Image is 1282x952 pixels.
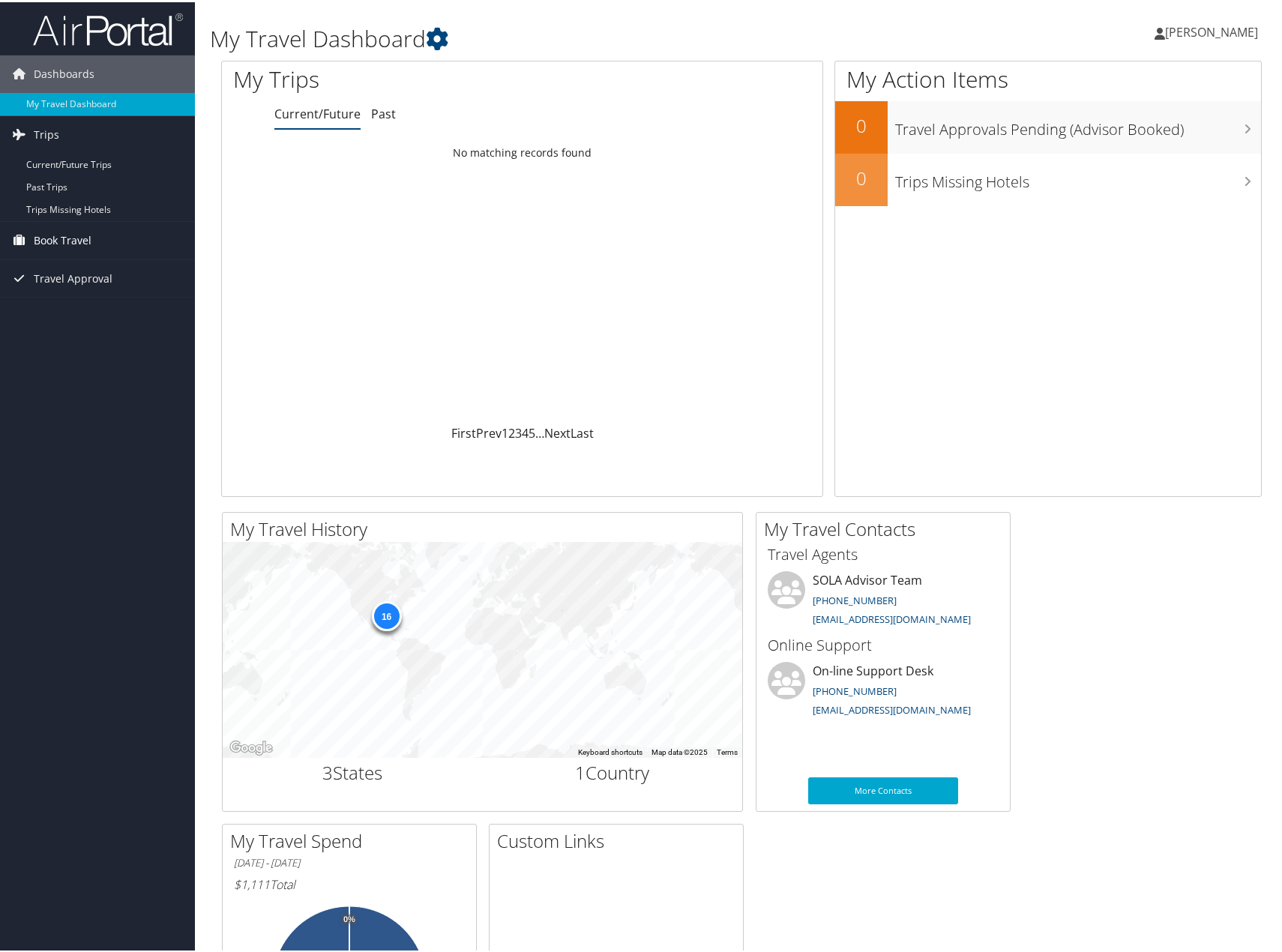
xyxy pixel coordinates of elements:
a: 0Travel Approvals Pending (Advisor Booked) [835,99,1261,151]
a: 1 [502,423,508,439]
a: Terms (opens in new tab) [717,746,738,754]
a: Current/Future [274,103,361,120]
a: Next [544,423,571,439]
h2: My Travel History [230,514,742,540]
li: On-line Support Desk [760,660,1006,721]
a: 3 [515,423,522,439]
td: No matching records found [222,137,822,164]
a: 5 [529,423,535,439]
h2: 0 [835,111,888,136]
h2: My Travel Spend [230,826,476,852]
a: Last [571,423,594,439]
h6: Total [234,874,465,891]
span: 1 [575,758,586,783]
h3: Travel Agents [768,542,999,563]
a: 4 [522,423,529,439]
tspan: 0% [343,913,355,922]
a: [EMAIL_ADDRESS][DOMAIN_NAME] [813,610,971,624]
a: 2 [508,423,515,439]
span: $1,111 [234,874,270,891]
h6: [DATE] - [DATE] [234,854,465,868]
button: Keyboard shortcuts [578,745,642,756]
h2: Country [494,758,732,783]
span: Dashboards [34,53,94,91]
div: 16 [371,599,401,629]
span: Book Travel [34,220,91,257]
a: Past [371,103,396,120]
a: [PERSON_NAME] [1155,7,1273,52]
h3: Travel Approvals Pending (Advisor Booked) [895,109,1261,138]
a: [EMAIL_ADDRESS][DOMAIN_NAME] [813,701,971,714]
li: SOLA Advisor Team [760,569,1006,630]
a: 0Trips Missing Hotels [835,151,1261,204]
a: First [451,423,476,439]
h2: Custom Links [497,826,743,852]
a: [PHONE_NUMBER] [813,682,897,696]
span: Trips [34,114,59,151]
a: Prev [476,423,502,439]
a: More Contacts [808,775,958,802]
h3: Trips Missing Hotels [895,162,1261,190]
span: [PERSON_NAME] [1165,22,1258,38]
img: Google [226,736,276,756]
a: [PHONE_NUMBER] [813,591,897,605]
h1: My Trips [233,61,561,93]
h2: States [234,758,472,783]
h2: 0 [835,163,888,189]
span: Map data ©2025 [651,746,708,754]
h3: Online Support [768,633,999,654]
h2: My Travel Contacts [764,514,1010,540]
span: Travel Approval [34,258,112,295]
a: Open this area in Google Maps (opens a new window) [226,736,276,756]
span: … [535,423,544,439]
h1: My Travel Dashboard [210,21,918,52]
h1: My Action Items [835,61,1261,93]
img: airportal-logo.png [33,10,183,45]
span: 3 [322,758,333,783]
